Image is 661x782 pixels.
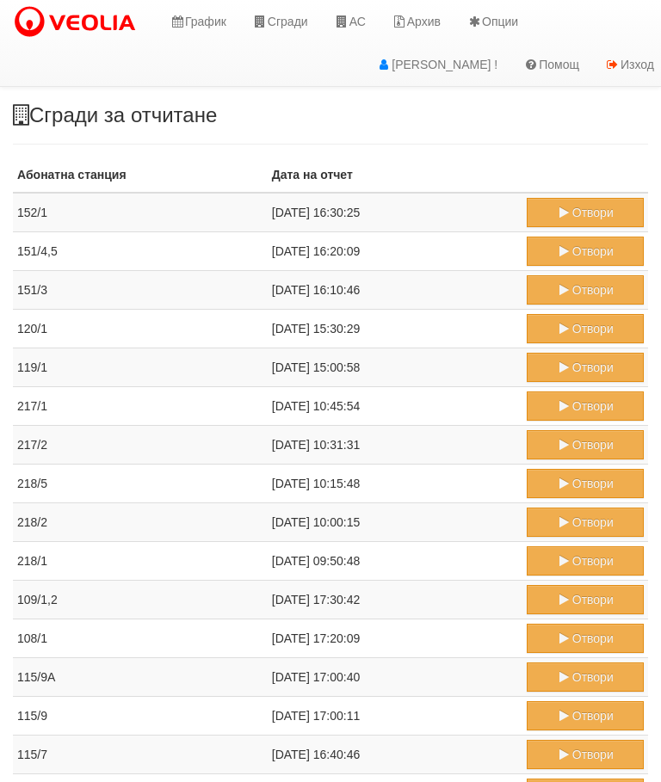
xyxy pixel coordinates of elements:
[268,619,522,658] td: [DATE] 17:20:09
[527,624,645,653] button: Отвори
[527,469,645,498] button: Отвори
[527,740,645,769] button: Отвори
[13,736,268,774] td: 115/7
[268,658,522,697] td: [DATE] 17:00:40
[527,198,645,227] button: Отвори
[13,271,268,310] td: 151/3
[17,166,127,183] label: Абонатна станция
[13,658,268,697] td: 115/9А
[13,542,268,581] td: 218/1
[268,387,522,426] td: [DATE] 10:45:54
[268,542,522,581] td: [DATE] 09:50:48
[13,697,268,736] td: 115/9
[13,193,268,232] td: 152/1
[363,43,510,86] a: [PERSON_NAME] !
[268,426,522,465] td: [DATE] 10:31:31
[13,4,144,40] img: VeoliaLogo.png
[13,104,648,126] h3: Сгради за отчитане
[13,232,268,271] td: 151/4,5
[527,546,645,576] button: Отвори
[527,701,645,730] button: Отвори
[527,275,645,305] button: Отвори
[527,391,645,421] button: Отвори
[13,387,268,426] td: 217/1
[527,430,645,459] button: Отвори
[272,166,353,183] label: Дата на отчет
[268,232,522,271] td: [DATE] 16:20:09
[268,465,522,503] td: [DATE] 10:15:48
[268,736,522,774] td: [DATE] 16:40:46
[527,662,645,692] button: Отвори
[13,465,268,503] td: 218/5
[527,585,645,614] button: Отвори
[527,353,645,382] button: Отвори
[510,43,592,86] a: Помощ
[268,193,522,232] td: [DATE] 16:30:25
[268,581,522,619] td: [DATE] 17:30:42
[527,314,645,343] button: Отвори
[13,581,268,619] td: 109/1,2
[527,508,645,537] button: Отвори
[268,348,522,387] td: [DATE] 15:00:58
[13,426,268,465] td: 217/2
[13,348,268,387] td: 119/1
[268,697,522,736] td: [DATE] 17:00:11
[268,271,522,310] td: [DATE] 16:10:46
[268,503,522,542] td: [DATE] 10:00:15
[13,503,268,542] td: 218/2
[13,310,268,348] td: 120/1
[527,237,645,266] button: Отвори
[268,310,522,348] td: [DATE] 15:30:29
[13,619,268,658] td: 108/1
